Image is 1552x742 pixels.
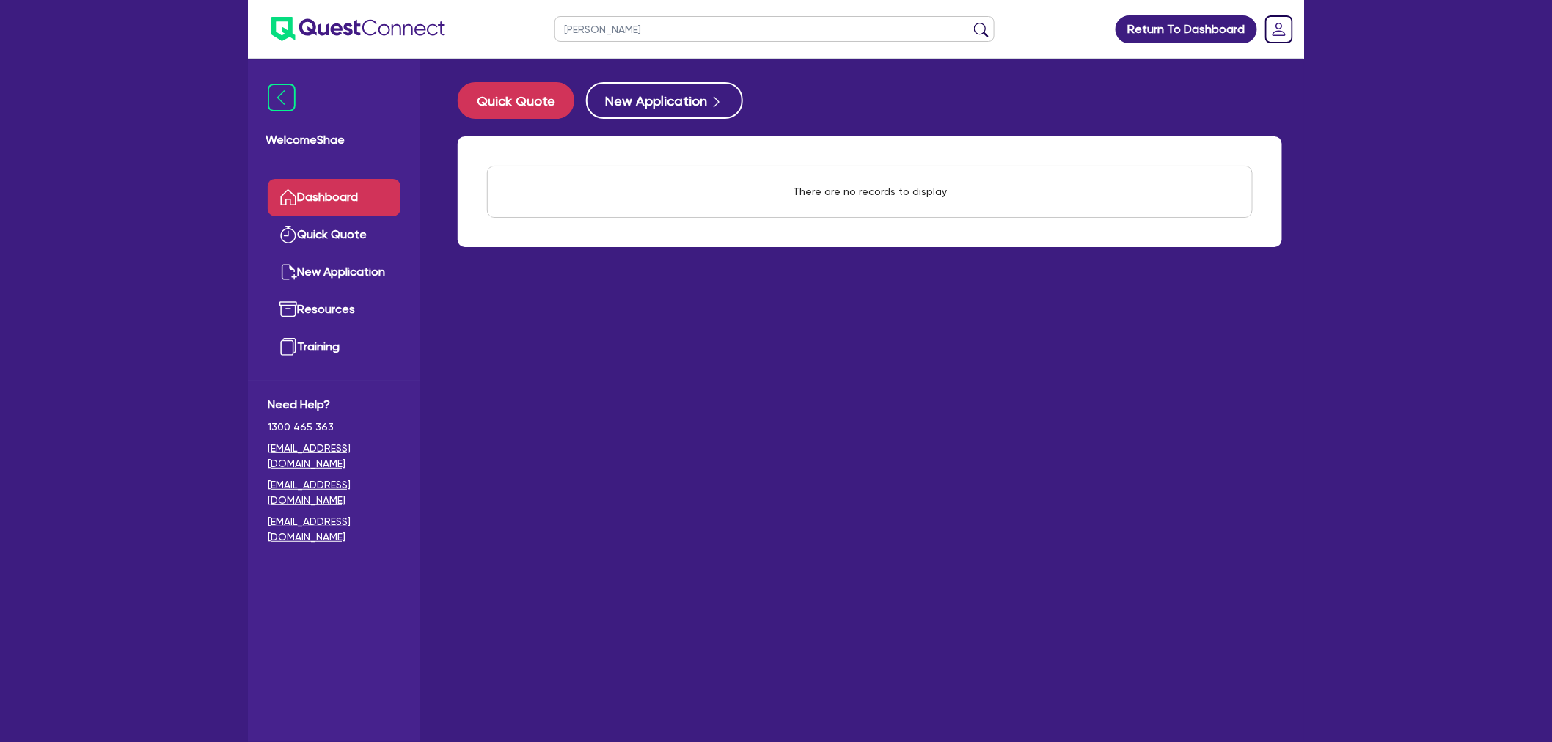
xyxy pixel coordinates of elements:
img: resources [279,301,297,318]
a: Resources [268,291,400,328]
a: [EMAIL_ADDRESS][DOMAIN_NAME] [268,514,400,545]
img: quest-connect-logo-blue [271,17,445,41]
a: Quick Quote [268,216,400,254]
a: Return To Dashboard [1116,15,1257,43]
span: Welcome Shae [266,131,403,149]
div: There are no records to display [775,166,964,217]
a: Training [268,328,400,366]
a: Quick Quote [458,82,586,119]
img: training [279,338,297,356]
img: new-application [279,263,297,281]
button: Quick Quote [458,82,574,119]
button: New Application [586,82,743,119]
input: Search by name, application ID or mobile number... [554,16,995,42]
img: icon-menu-close [268,84,296,111]
span: Need Help? [268,396,400,414]
span: 1300 465 363 [268,419,400,435]
a: [EMAIL_ADDRESS][DOMAIN_NAME] [268,477,400,508]
a: [EMAIL_ADDRESS][DOMAIN_NAME] [268,441,400,471]
a: New Application [268,254,400,291]
a: Dashboard [268,179,400,216]
img: quick-quote [279,226,297,243]
a: Dropdown toggle [1260,10,1298,48]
